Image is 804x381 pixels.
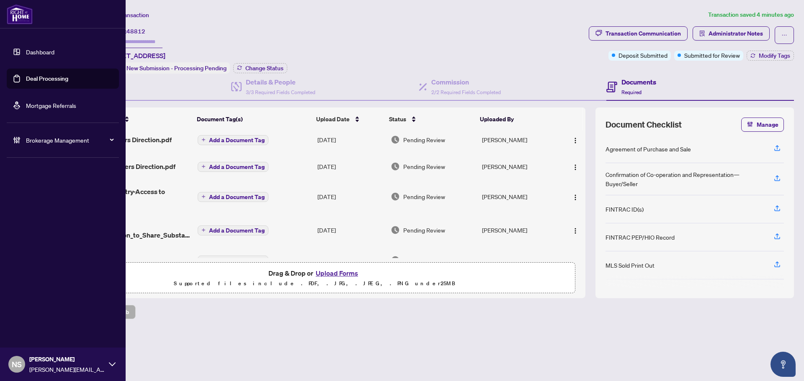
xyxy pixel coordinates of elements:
th: (17) File Name [76,107,194,131]
button: Upload Forms [313,268,361,279]
span: plus [201,138,206,142]
span: New Submission - Processing Pending [126,64,227,72]
span: Document Checklist [606,119,682,130]
span: Form 271 - Listing Agreement.pdf [79,255,183,265]
h4: Details & People [246,77,315,87]
span: Deposit Submitted [618,51,667,60]
td: [DATE] [314,126,387,153]
button: Logo [569,253,582,267]
span: solution [699,31,705,36]
span: plus [201,194,206,199]
span: [PERSON_NAME][EMAIL_ADDRESS][DOMAIN_NAME] [29,365,105,374]
button: Change Status [233,63,287,73]
h4: Documents [621,77,656,87]
span: [PERSON_NAME] [29,355,105,364]
td: [PERSON_NAME] [479,213,559,247]
span: Ontario_209_-_Seller_Direction_to_Share_Substance_of_Offers.pdf [79,220,191,240]
button: Add a Document Tag [198,134,268,145]
div: Status: [104,62,230,74]
span: Manage [757,118,778,131]
span: Pending Review [403,162,445,171]
button: Open asap [770,352,796,377]
span: Add a Document Tag [209,164,265,170]
img: Logo [572,194,579,201]
td: [DATE] [314,153,387,180]
button: Logo [569,133,582,146]
button: Add a Document Tag [198,135,268,145]
a: Deal Processing [26,75,68,82]
button: Manage [741,118,784,132]
th: Upload Date [313,107,386,131]
span: Pending Review [403,225,445,235]
span: plus [201,164,206,169]
span: plus [201,228,206,232]
th: Uploaded By [477,107,557,131]
span: Add a Document Tag [209,258,265,263]
img: Document Status [391,162,400,171]
img: Document Status [391,256,400,265]
img: Document Status [391,225,400,235]
td: [PERSON_NAME] [479,247,559,274]
div: FINTRAC ID(s) [606,205,644,214]
span: Required [621,89,642,95]
span: Pending Review [403,135,445,144]
img: Logo [572,258,579,264]
span: Administrator Notes [709,27,763,40]
span: [STREET_ADDRESS] [104,51,165,61]
td: [PERSON_NAME] [479,126,559,153]
span: Pending Review [403,192,445,201]
button: Logo [569,160,582,173]
article: Transaction saved 4 minutes ago [708,10,794,20]
img: Logo [572,164,579,171]
span: NS [12,358,22,370]
span: Modify Tags [759,53,790,59]
button: Add a Document Tag [198,225,268,235]
img: Document Status [391,135,400,144]
div: Confirmation of Co-operation and Representation—Buyer/Seller [606,170,764,188]
span: FORM 208 - Entry-Access to Property .pdf [79,187,191,207]
td: [DATE] [314,213,387,247]
button: Modify Tags [747,51,794,61]
td: [PERSON_NAME] [479,180,559,213]
span: View Transaction [104,11,149,19]
span: 2/2 Required Fields Completed [431,89,501,95]
button: Administrator Notes [693,26,770,41]
button: Add a Document Tag [198,161,268,172]
span: Add a Document Tag [209,137,265,143]
th: Status [386,107,477,131]
span: Add a Document Tag [209,228,265,233]
span: Drag & Drop orUpload FormsSupported files include .PDF, .JPG, .JPEG, .PNG under25MB [54,263,575,294]
img: Logo [572,137,579,144]
div: Transaction Communication [606,27,681,40]
div: FINTRAC PEP/HIO Record [606,233,675,242]
span: Add a Document Tag [209,194,265,200]
td: [DATE] [314,180,387,213]
p: Supported files include .PDF, .JPG, .JPEG, .PNG under 25 MB [59,279,570,289]
a: Mortgage Referrals [26,102,76,109]
div: MLS Sold Print Out [606,261,655,270]
button: Add a Document Tag [198,225,268,235]
span: Pending Review [403,256,445,265]
span: Upload Date [316,115,350,124]
span: Status [389,115,406,124]
button: Logo [569,223,582,237]
button: Transaction Communication [589,26,688,41]
button: Add a Document Tag [198,162,268,172]
h4: Commission [431,77,501,87]
img: logo [7,4,33,24]
button: Add a Document Tag [198,255,268,266]
button: Add a Document Tag [198,256,268,266]
th: Document Tag(s) [193,107,312,131]
button: Add a Document Tag [198,191,268,202]
button: Add a Document Tag [198,192,268,202]
a: Dashboard [26,48,54,56]
span: 3/3 Required Fields Completed [246,89,315,95]
span: 48812 [126,28,145,35]
td: [PERSON_NAME] [479,153,559,180]
span: Form 224 - Sellers Direction.pdf [79,161,175,171]
span: Drag & Drop or [268,268,361,279]
td: [DATE] [314,247,387,274]
img: Logo [572,228,579,234]
span: Change Status [245,65,283,71]
div: Agreement of Purchase and Sale [606,144,691,153]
